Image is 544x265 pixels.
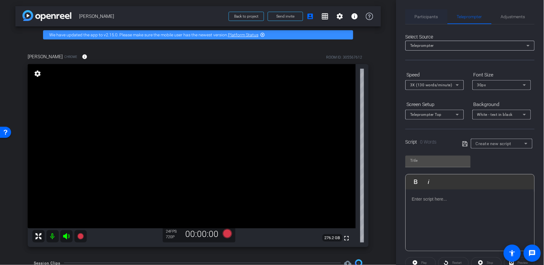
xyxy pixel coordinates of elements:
mat-icon: info [351,13,358,20]
mat-icon: settings [33,70,42,77]
button: Send invite [268,12,303,21]
span: Teleprompter [457,14,482,19]
div: 24 [166,229,181,234]
mat-icon: info [82,54,87,59]
mat-icon: settings [336,13,344,20]
button: Italic (Ctrl+I) [423,176,435,188]
span: Teleprompter [410,43,434,48]
span: 30px [478,83,486,87]
mat-icon: account_box [307,13,314,20]
button: Bold (Ctrl+B) [410,176,422,188]
div: ROOM ID: 305567612 [326,55,362,60]
span: Teleprompter Top [410,112,442,117]
div: Background [473,99,531,110]
span: Adjustments [501,14,526,19]
button: Back to project [229,12,264,21]
span: 276.2 GB [322,234,342,242]
span: White - text in black [478,112,513,117]
div: Select Source [406,34,535,41]
div: 720P [166,234,181,239]
span: Participants [415,14,438,19]
span: 3X (130 words/minute) [410,83,453,87]
a: Platform Status [228,32,258,37]
div: Font Size [473,70,531,80]
span: [PERSON_NAME] [79,10,225,22]
span: Create new script [476,141,512,146]
span: Send invite [276,14,294,19]
span: FPS [170,229,177,234]
mat-icon: fullscreen [343,234,350,242]
mat-icon: highlight_off [260,32,265,37]
mat-icon: message [529,250,536,257]
span: 0 Words [420,139,437,145]
input: Title [410,157,466,164]
img: app-logo [22,10,71,21]
span: [PERSON_NAME] [28,53,63,60]
div: We have updated the app to v2.15.0. Please make sure the mobile user has the newest version. [43,30,353,39]
div: Screen Setup [406,99,464,110]
mat-icon: accessibility [509,250,516,257]
span: Chrome [64,55,77,59]
div: Script [406,139,454,146]
div: Speed [406,70,464,80]
div: 00:00:00 [181,229,222,239]
span: Back to project [234,14,258,18]
mat-icon: grid_on [322,13,329,20]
